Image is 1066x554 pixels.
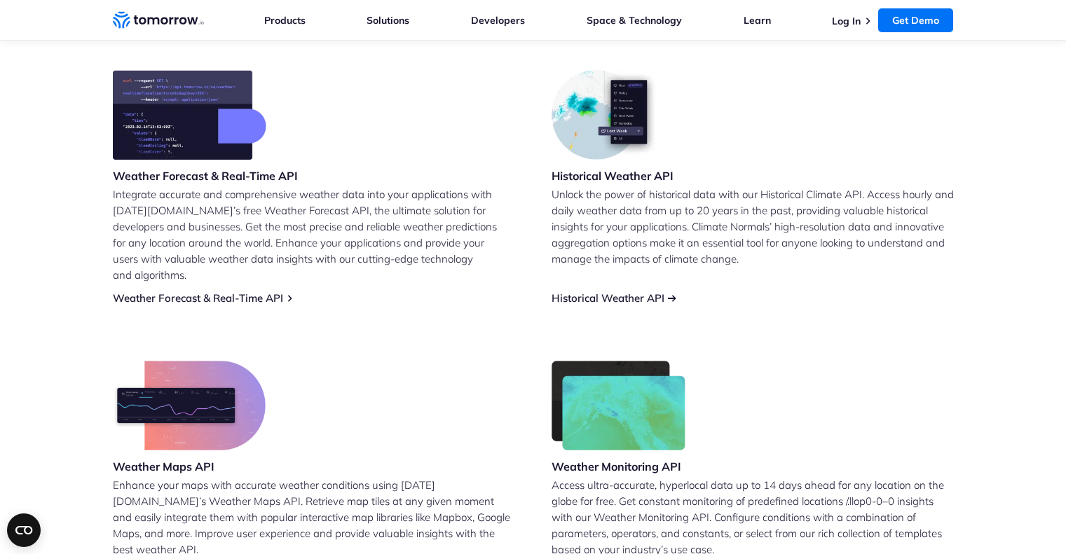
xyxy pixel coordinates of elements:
a: Solutions [367,14,409,27]
button: Open CMP widget [7,513,41,547]
a: Learn [744,14,771,27]
a: Weather Forecast & Real-Time API [113,291,283,305]
a: Products [264,14,306,27]
p: Unlock the power of historical data with our Historical Climate API. Access hourly and daily weat... [552,186,954,267]
a: Home link [113,10,204,31]
a: Space & Technology [587,14,682,27]
a: Developers [471,14,525,27]
a: Get Demo [878,8,953,32]
h3: Historical Weather API [552,168,674,183]
h3: Weather Maps API [113,459,266,474]
p: Integrate accurate and comprehensive weather data into your applications with [DATE][DOMAIN_NAME]... [113,186,515,283]
h3: Weather Forecast & Real-Time API [113,168,298,183]
a: Log In [832,15,861,27]
h3: Weather Monitoring API [552,459,686,474]
a: Historical Weather API [552,291,664,305]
